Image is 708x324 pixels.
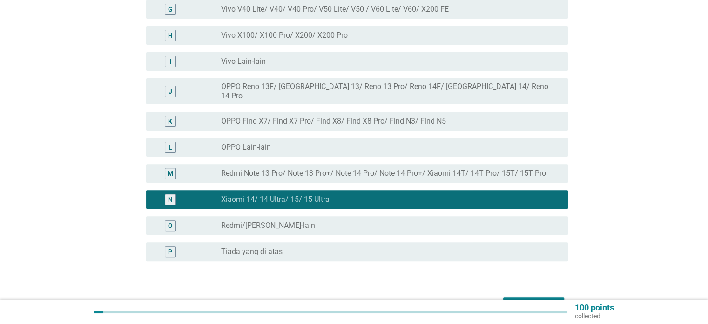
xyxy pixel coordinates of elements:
div: K [168,117,172,126]
label: Tiada yang di atas [221,247,283,256]
button: Seterusnya [503,297,564,314]
label: OPPO Lain-lain [221,143,271,152]
div: I [169,57,171,67]
div: L [169,143,172,152]
label: OPPO Find X7/ Find X7 Pro/ Find X8/ Find X8 Pro/ Find N3/ Find N5 [221,117,446,126]
div: J [169,87,172,97]
p: collected [575,312,614,320]
label: Vivo Lain-lain [221,57,266,66]
label: Xiaomi 14/ 14 Ultra/ 15/ 15 Ultra [221,195,330,204]
p: 100 points [575,303,614,312]
div: H [168,31,173,41]
label: Vivo X100/ X100 Pro/ X200/ X200 Pro [221,31,348,40]
div: P [168,247,172,257]
label: Vivo V40 Lite/ V40/ V40 Pro/ V50 Lite/ V50 / V60 Lite/ V60/ X200 FE [221,5,449,14]
div: M [168,169,173,179]
label: OPPO Reno 13F/ [GEOGRAPHIC_DATA] 13/ Reno 13 Pro/ Reno 14F/ [GEOGRAPHIC_DATA] 14/ Reno 14 Pro [221,82,553,101]
div: N [168,195,173,205]
div: O [168,221,173,231]
label: Redmi Note 13 Pro/ Note 13 Pro+/ Note 14 Pro/ Note 14 Pro+/ Xiaomi 14T/ 14T Pro/ 15T/ 15T Pro [221,169,546,178]
div: G [168,5,173,14]
label: Redmi/[PERSON_NAME]-lain [221,221,315,230]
